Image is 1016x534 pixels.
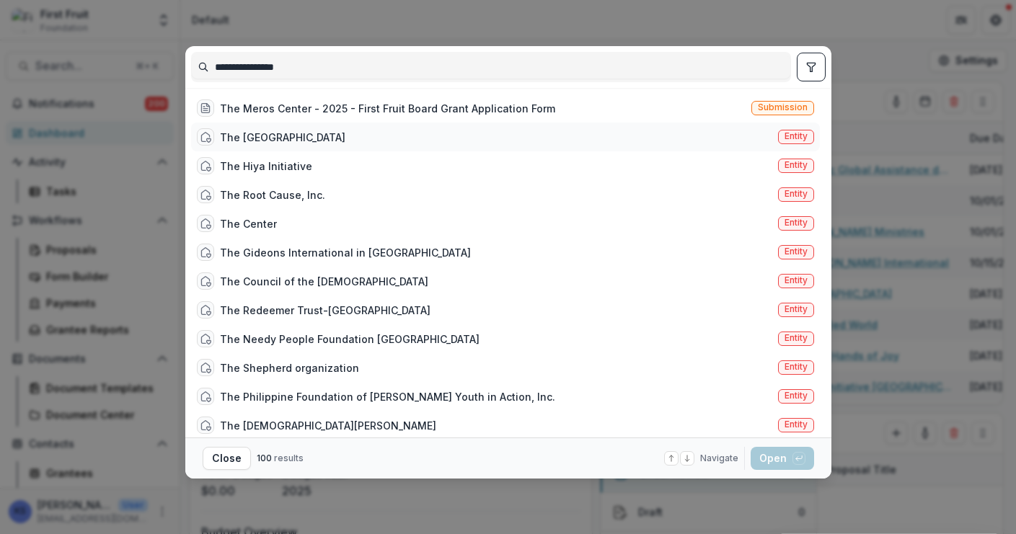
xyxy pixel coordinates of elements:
span: Entity [785,419,808,430]
span: Entity [785,304,808,314]
span: Entity [785,218,808,228]
span: Entity [785,333,808,343]
button: toggle filters [797,53,826,81]
span: Entity [785,189,808,199]
div: The Council of the [DEMOGRAPHIC_DATA] [220,274,428,289]
span: Entity [785,275,808,285]
div: The Root Cause, Inc. [220,187,325,203]
button: Close [203,447,251,470]
button: Open [751,447,814,470]
span: Entity [785,391,808,401]
span: results [274,453,304,463]
div: The Meros Center - 2025 - First Fruit Board Grant Application Form [220,101,555,116]
div: The Hiya Initiative [220,159,312,174]
div: The [GEOGRAPHIC_DATA] [220,130,345,145]
div: The Redeemer Trust-[GEOGRAPHIC_DATA] [220,303,430,318]
div: The Center [220,216,277,231]
div: The [DEMOGRAPHIC_DATA][PERSON_NAME] [220,418,436,433]
div: The Needy People Foundation [GEOGRAPHIC_DATA] [220,331,480,347]
span: Entity [785,246,808,257]
div: The Shepherd organization [220,360,359,375]
div: The Philippine Foundation of [PERSON_NAME] Youth in Action, Inc. [220,389,555,404]
span: Submission [758,102,808,112]
span: Navigate [700,452,738,465]
span: Entity [785,131,808,141]
div: The Gideons International in [GEOGRAPHIC_DATA] [220,245,471,260]
span: Entity [785,362,808,372]
span: 100 [257,453,272,463]
span: Entity [785,160,808,170]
